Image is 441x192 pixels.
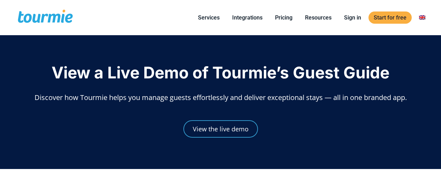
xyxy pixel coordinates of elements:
[227,13,268,22] a: Integrations
[270,13,298,22] a: Pricing
[35,93,407,102] span: Discover how Tourmie helps you manage guests effortlessly and deliver exceptional stays — all in ...
[300,13,337,22] a: Resources
[52,63,389,82] span: View a Live Demo of Tourmie’s Guest Guide
[193,13,225,22] a: Services
[414,13,431,22] a: Switch to
[193,126,249,132] span: View the live demo
[339,13,366,22] a: Sign in
[183,120,258,138] a: View the live demo
[368,11,412,24] a: Start for free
